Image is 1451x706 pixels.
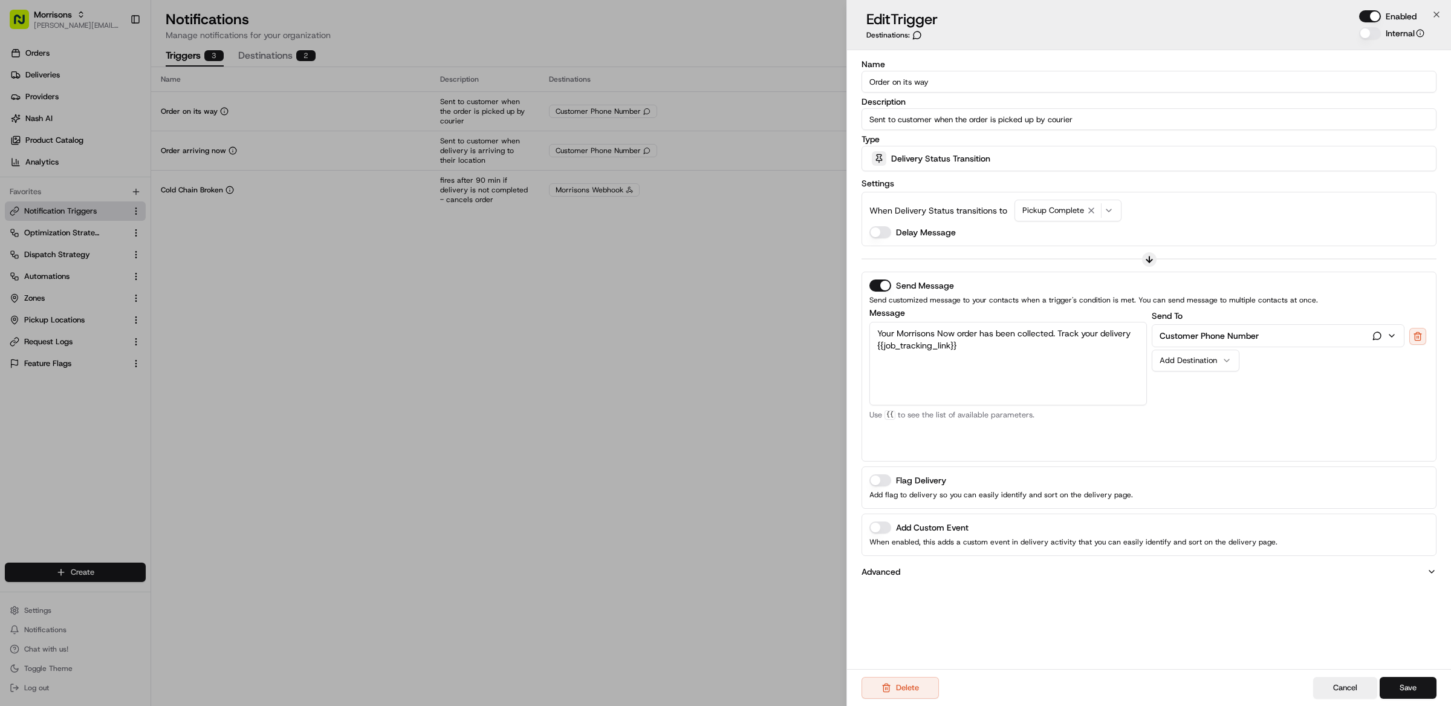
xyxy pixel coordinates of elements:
button: Cancel [1313,677,1377,699]
input: Enter trigger description [862,108,1436,130]
label: Delay Message [896,226,956,238]
p: When Delivery Status transitions to [869,204,1007,217]
label: Type [862,135,1436,143]
p: When enabled, this adds a custom event in delivery activity that you can easily identify and sort... [869,536,1429,548]
h3: Edit Trigger [866,10,938,29]
div: Destinations: [866,30,938,40]
textarea: Your Morrisons Now order has been collected. Track your delivery {{job_tracking_link}} [869,322,1147,405]
label: Send Message [896,281,954,290]
button: Advanced [862,566,1436,578]
button: Save [1380,677,1436,699]
label: Description [862,97,1436,106]
span: Pickup Complete [1022,205,1084,216]
p: Customer Phone Number [1160,330,1259,342]
p: Use to see the list of available parameters. [869,410,1147,420]
button: Customer Phone Number [1152,325,1404,347]
label: Enabled [1386,10,1417,22]
label: Settings [862,178,894,189]
label: Message [869,309,1147,317]
div: Add Destination [1160,355,1222,366]
button: Internal [1416,29,1424,38]
label: Flag Delivery [896,476,946,485]
label: Add Custom Event [896,523,969,532]
label: Send To [1152,310,1183,321]
p: Send customized message to your contacts when a trigger's condition is met. You can send message ... [869,294,1429,306]
button: Delivery Status Transition [862,146,1436,171]
label: Internal [1386,27,1424,39]
button: Pickup Complete [1014,200,1122,221]
button: Delete [862,677,939,699]
input: Enter trigger name [862,71,1436,93]
p: Add flag to delivery so you can easily identify and sort on the delivery page. [869,489,1429,501]
span: Delivery Status Transition [891,152,990,165]
label: Name [862,60,1436,68]
p: Advanced [862,566,900,578]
